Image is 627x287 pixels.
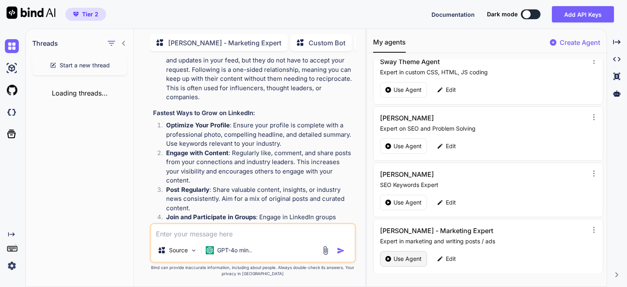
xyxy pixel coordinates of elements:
p: : Engage in LinkedIn groups related to your industry. Share your expertise and connect with group... [166,213,354,240]
img: icon [337,247,345,255]
p: : When you follow someone, you can see their posts and updates in your feed, but they do not have... [166,47,354,102]
p: Edit [446,255,456,263]
img: premium [73,12,79,17]
strong: Join and Participate in Groups [166,213,256,221]
img: chat [5,39,19,53]
strong: Optimize Your Profile [166,121,230,129]
p: Create Agent [560,38,600,47]
img: GPT-4o mini [206,246,214,254]
span: Tier 2 [82,10,98,18]
p: : Ensure your profile is complete with a professional photo, compelling headline, and detailed su... [166,121,354,149]
p: [PERSON_NAME] - Marketing Expert [168,38,281,48]
button: Add API Keys [552,6,614,22]
p: Edit [446,86,456,94]
img: Bind AI [7,7,56,19]
h3: [PERSON_NAME] - Marketing Expert [380,226,525,236]
strong: Engage with Content [166,149,229,157]
p: Edit [446,198,456,207]
img: darkCloudIdeIcon [5,105,19,119]
h1: Threads [32,38,58,48]
p: : Regularly like, comment, and share posts from your connections and industry leaders. This incre... [166,149,354,185]
p: Use Agent [394,142,422,150]
p: Use Agent [394,86,422,94]
button: My agents [373,37,406,53]
p: Expert on SEO and Problem Solving [380,125,587,133]
div: Loading threads... [26,82,133,105]
p: : Share valuable content, insights, or industry news consistently. Aim for a mix of original post... [166,185,354,213]
h3: Fastest Ways to Grow on LinkedIn: [153,109,354,118]
h3: [PERSON_NAME] [380,113,525,123]
span: Dark mode [487,10,518,18]
strong: Post Regularly [166,186,209,194]
p: Edit [446,142,456,150]
img: Pick Models [190,247,197,254]
span: Start a new thread [60,61,110,69]
img: settings [5,259,19,273]
img: attachment [321,246,330,255]
button: Documentation [431,10,475,19]
h3: [PERSON_NAME] [380,169,525,179]
span: Documentation [431,11,475,18]
img: ai-studio [5,61,19,75]
p: Custom Bot [309,38,345,48]
p: SEO Keywords Expert [380,181,587,189]
p: Use Agent [394,255,422,263]
p: Expert in marketing and writing posts / ads [380,237,587,245]
img: githubLight [5,83,19,97]
p: Bind can provide inaccurate information, including about people. Always double-check its answers.... [150,265,356,277]
p: Expert in custom CSS, HTML, JS coding [380,68,587,76]
h3: Sway Theme Agent [380,57,525,67]
p: GPT-4o min.. [217,246,252,254]
button: premiumTier 2 [65,8,106,21]
p: Use Agent [394,198,422,207]
p: Source [169,246,188,254]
